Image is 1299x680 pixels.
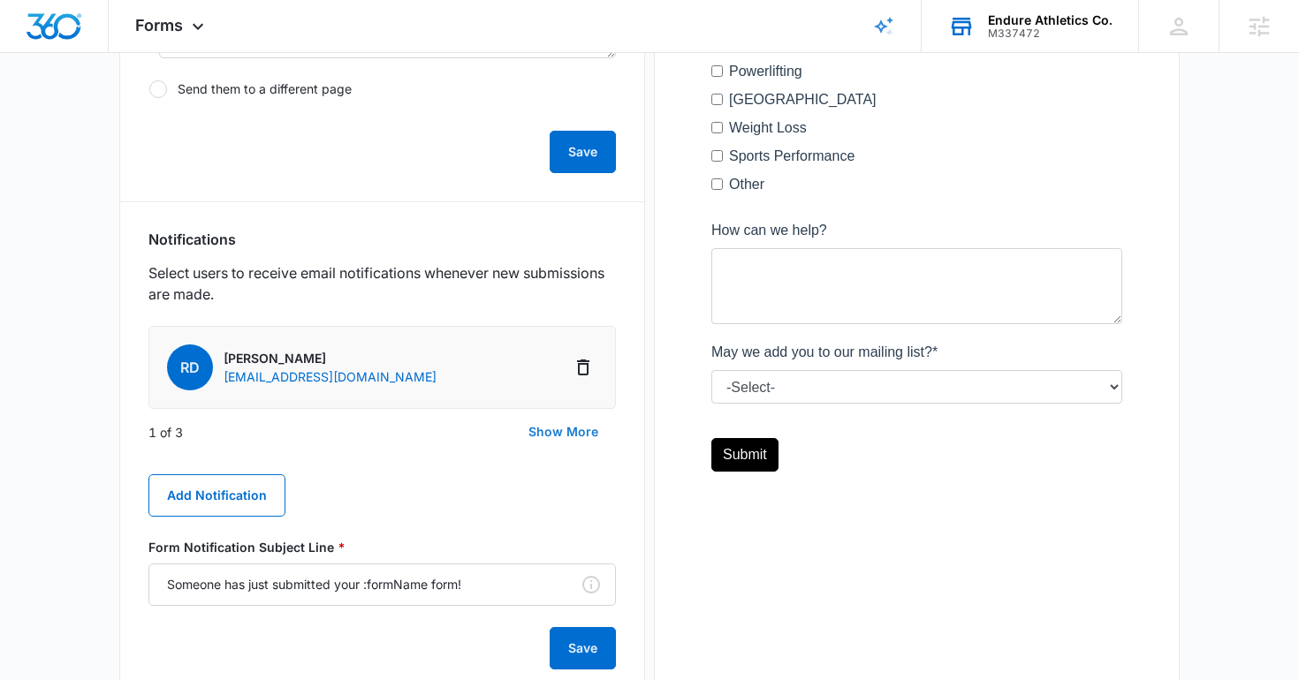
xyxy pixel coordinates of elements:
label: Strength and Conditioning [18,456,181,477]
button: Save [550,627,616,669]
button: Add Notification [148,474,285,517]
span: RD [167,344,213,390]
label: 1:1 Training [18,353,92,374]
label: Send them to a different page [148,79,616,99]
button: Save [550,131,616,173]
div: account name [988,13,1113,27]
p: 1 of 3 [148,423,183,442]
label: Other [18,597,53,618]
label: Form Notification Subject Line [148,538,616,556]
label: Weight Loss [18,540,95,562]
p: [EMAIL_ADDRESS][DOMAIN_NAME] [224,367,437,386]
button: Delete Notification [569,353,597,382]
label: Semi Private [18,325,98,346]
label: Powerlifting [18,484,91,505]
label: Online [18,382,58,403]
span: Forms [135,16,183,34]
h3: Notifications [148,230,236,248]
p: Select users to receive email notifications whenever new submissions are made. [148,262,616,305]
label: [GEOGRAPHIC_DATA] [18,512,165,533]
button: Show More [511,411,616,453]
label: Sports Performance [18,569,143,590]
p: [PERSON_NAME] [224,349,437,367]
div: account id [988,27,1113,40]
